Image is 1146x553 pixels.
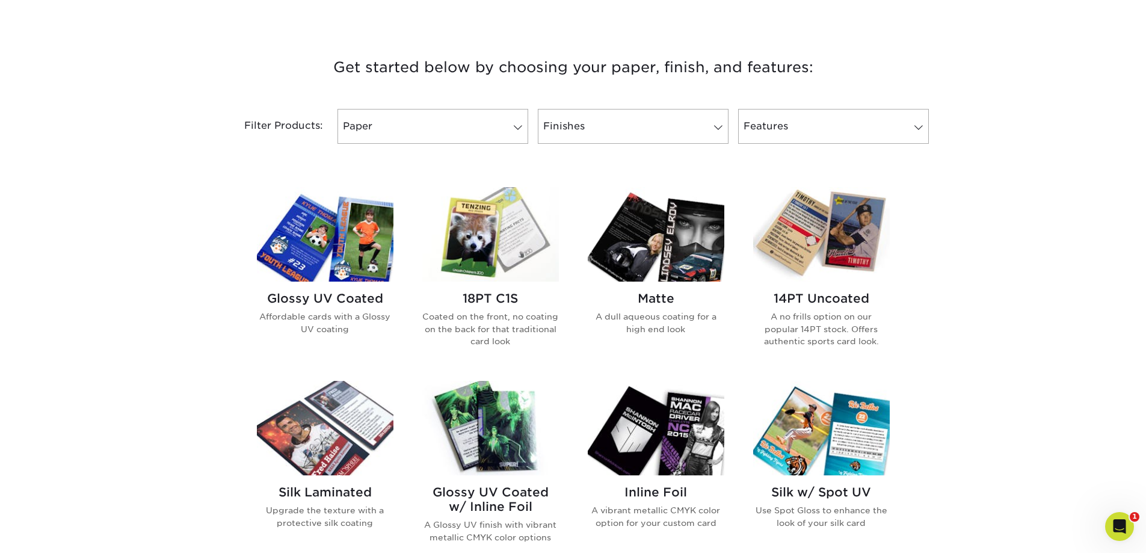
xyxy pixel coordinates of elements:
[538,109,729,144] a: Finishes
[257,381,393,475] img: Silk Laminated Trading Cards
[588,291,724,306] h2: Matte
[588,187,724,366] a: Matte Trading Cards Matte A dull aqueous coating for a high end look
[257,187,393,366] a: Glossy UV Coated Trading Cards Glossy UV Coated Affordable cards with a Glossy UV coating
[588,187,724,282] img: Matte Trading Cards
[588,381,724,475] img: Inline Foil Trading Cards
[1130,512,1139,522] span: 1
[257,310,393,335] p: Affordable cards with a Glossy UV coating
[257,485,393,499] h2: Silk Laminated
[337,109,528,144] a: Paper
[753,291,890,306] h2: 14PT Uncoated
[221,40,925,94] h3: Get started below by choosing your paper, finish, and features:
[422,291,559,306] h2: 18PT C1S
[1105,512,1134,541] iframe: Intercom live chat
[422,519,559,543] p: A Glossy UV finish with vibrant metallic CMYK color options
[753,504,890,529] p: Use Spot Gloss to enhance the look of your silk card
[753,381,890,475] img: Silk w/ Spot UV Trading Cards
[422,485,559,514] h2: Glossy UV Coated w/ Inline Foil
[422,381,559,475] img: Glossy UV Coated w/ Inline Foil Trading Cards
[753,187,890,366] a: 14PT Uncoated Trading Cards 14PT Uncoated A no frills option on our popular 14PT stock. Offers au...
[422,187,559,366] a: 18PT C1S Trading Cards 18PT C1S Coated on the front, no coating on the back for that traditional ...
[753,187,890,282] img: 14PT Uncoated Trading Cards
[753,310,890,347] p: A no frills option on our popular 14PT stock. Offers authentic sports card look.
[588,485,724,499] h2: Inline Foil
[257,291,393,306] h2: Glossy UV Coated
[422,187,559,282] img: 18PT C1S Trading Cards
[257,187,393,282] img: Glossy UV Coated Trading Cards
[738,109,929,144] a: Features
[257,504,393,529] p: Upgrade the texture with a protective silk coating
[588,310,724,335] p: A dull aqueous coating for a high end look
[588,504,724,529] p: A vibrant metallic CMYK color option for your custom card
[753,485,890,499] h2: Silk w/ Spot UV
[212,109,333,144] div: Filter Products:
[422,310,559,347] p: Coated on the front, no coating on the back for that traditional card look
